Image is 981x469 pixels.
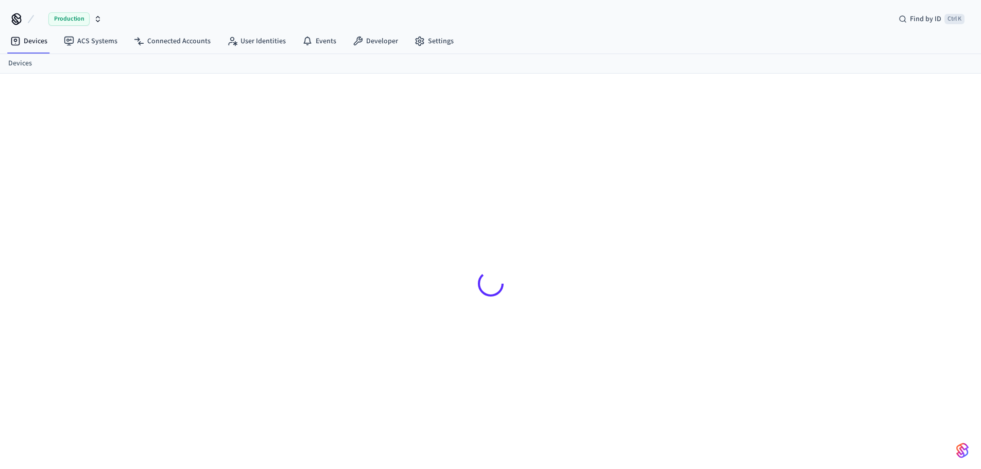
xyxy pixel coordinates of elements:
span: Production [48,12,90,26]
a: Settings [406,32,462,50]
a: Devices [2,32,56,50]
div: Find by IDCtrl K [890,10,973,28]
img: SeamLogoGradient.69752ec5.svg [956,442,969,459]
span: Find by ID [910,14,941,24]
a: Developer [345,32,406,50]
a: ACS Systems [56,32,126,50]
a: Connected Accounts [126,32,219,50]
a: User Identities [219,32,294,50]
a: Devices [8,58,32,69]
a: Events [294,32,345,50]
span: Ctrl K [944,14,965,24]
